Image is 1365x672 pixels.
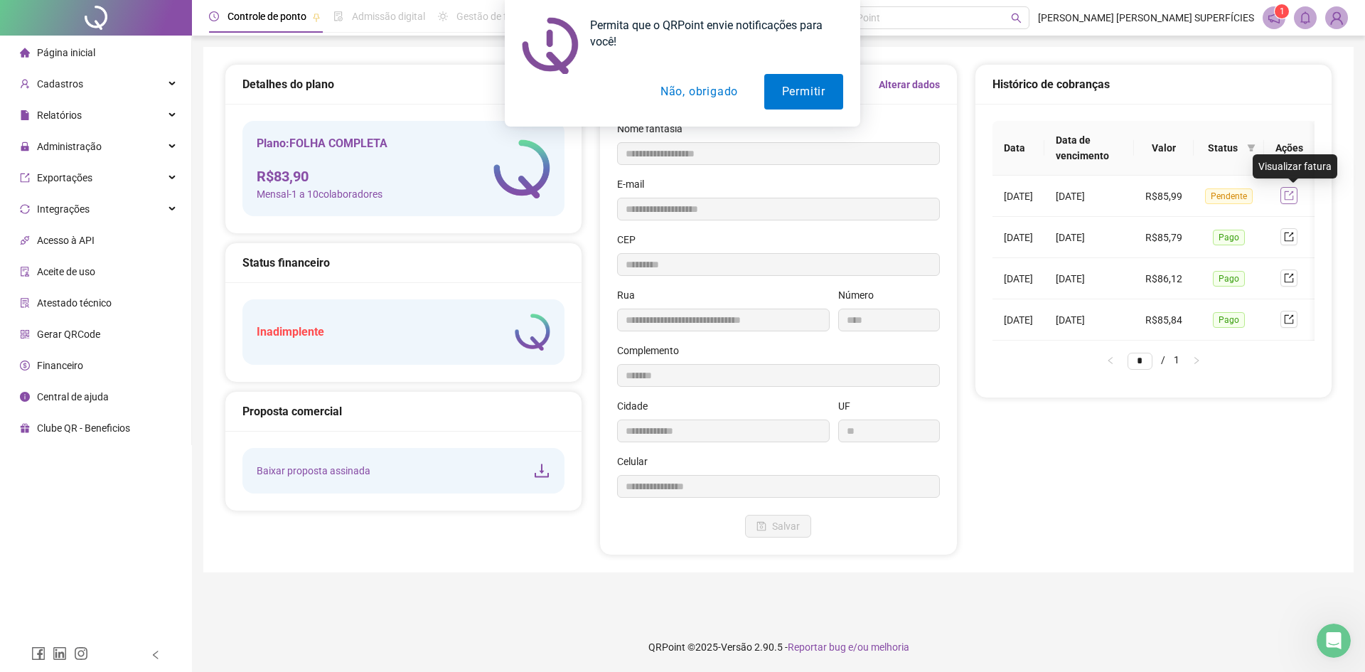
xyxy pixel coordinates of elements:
[1044,258,1134,299] td: [DATE]
[242,254,564,272] div: Status financeiro
[617,176,653,192] label: E-mail
[579,17,843,50] div: Permita que o QRPoint envie notificações para você!
[1099,352,1122,369] li: Página anterior
[20,361,30,370] span: dollar
[1205,188,1253,204] span: Pendente
[1134,121,1194,176] th: Valor
[20,392,30,402] span: info-circle
[617,343,688,358] label: Complemento
[20,267,30,277] span: audit
[764,74,843,110] button: Permitir
[20,142,30,151] span: lock
[617,398,657,414] label: Cidade
[257,166,387,186] h4: R$ 83,90
[1264,121,1315,176] th: Ações
[1044,121,1134,176] th: Data de vencimento
[1284,273,1294,283] span: export
[1213,230,1245,245] span: Pago
[1213,271,1245,287] span: Pago
[37,266,95,277] span: Aceite de uso
[992,176,1044,217] td: [DATE]
[992,121,1044,176] th: Data
[617,121,692,137] label: Nome fantasia
[37,203,90,215] span: Integrações
[1099,352,1122,369] button: left
[1044,299,1134,341] td: [DATE]
[20,235,30,245] span: api
[37,172,92,183] span: Exportações
[257,186,387,202] span: Mensal - 1 a 10 colaboradores
[838,398,860,414] label: UF
[257,463,370,479] span: Baixar proposta assinada
[1161,354,1165,366] span: /
[643,74,756,110] button: Não, obrigado
[257,324,324,341] h5: Inadimplente
[31,646,45,661] span: facebook
[37,329,100,340] span: Gerar QRCode
[1185,352,1208,369] li: Próxima página
[1192,356,1201,365] span: right
[617,232,645,247] label: CEP
[1244,137,1258,159] span: filter
[20,173,30,183] span: export
[20,423,30,433] span: gift
[37,235,95,246] span: Acesso à API
[1134,299,1194,341] td: R$85,84
[533,462,550,479] span: download
[151,650,161,660] span: left
[74,646,88,661] span: instagram
[1317,624,1351,658] iframe: Intercom live chat
[257,135,387,152] h5: Plano: FOLHA COMPLETA
[37,391,109,402] span: Central de ajuda
[37,422,130,434] span: Clube QR - Beneficios
[1134,258,1194,299] td: R$86,12
[20,329,30,339] span: qrcode
[1128,352,1179,369] li: 1/1
[515,314,550,351] img: logo-atual-colorida-simples.ef1a4d5a9bda94f4ab63.png
[838,287,883,303] label: Número
[617,287,644,303] label: Rua
[20,204,30,214] span: sync
[1044,176,1134,217] td: [DATE]
[788,641,909,653] span: Reportar bug e/ou melhoria
[721,641,752,653] span: Versão
[745,515,811,538] button: Salvar
[37,141,102,152] span: Administração
[992,258,1044,299] td: [DATE]
[992,299,1044,341] td: [DATE]
[1044,217,1134,258] td: [DATE]
[617,454,657,469] label: Celular
[493,139,550,198] img: logo-atual-colorida-simples.ef1a4d5a9bda94f4ab63.png
[20,298,30,308] span: solution
[992,217,1044,258] td: [DATE]
[1247,144,1256,152] span: filter
[522,17,579,74] img: notification icon
[1106,356,1115,365] span: left
[1134,176,1194,217] td: R$85,99
[1213,312,1245,328] span: Pago
[37,297,112,309] span: Atestado técnico
[53,646,67,661] span: linkedin
[192,622,1365,672] footer: QRPoint © 2025 - 2.90.5 -
[1134,217,1194,258] td: R$85,79
[1284,191,1294,201] span: export
[37,360,83,371] span: Financeiro
[1284,314,1294,324] span: export
[1284,232,1294,242] span: export
[1205,140,1241,156] span: Status
[1185,352,1208,369] button: right
[242,402,564,420] div: Proposta comercial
